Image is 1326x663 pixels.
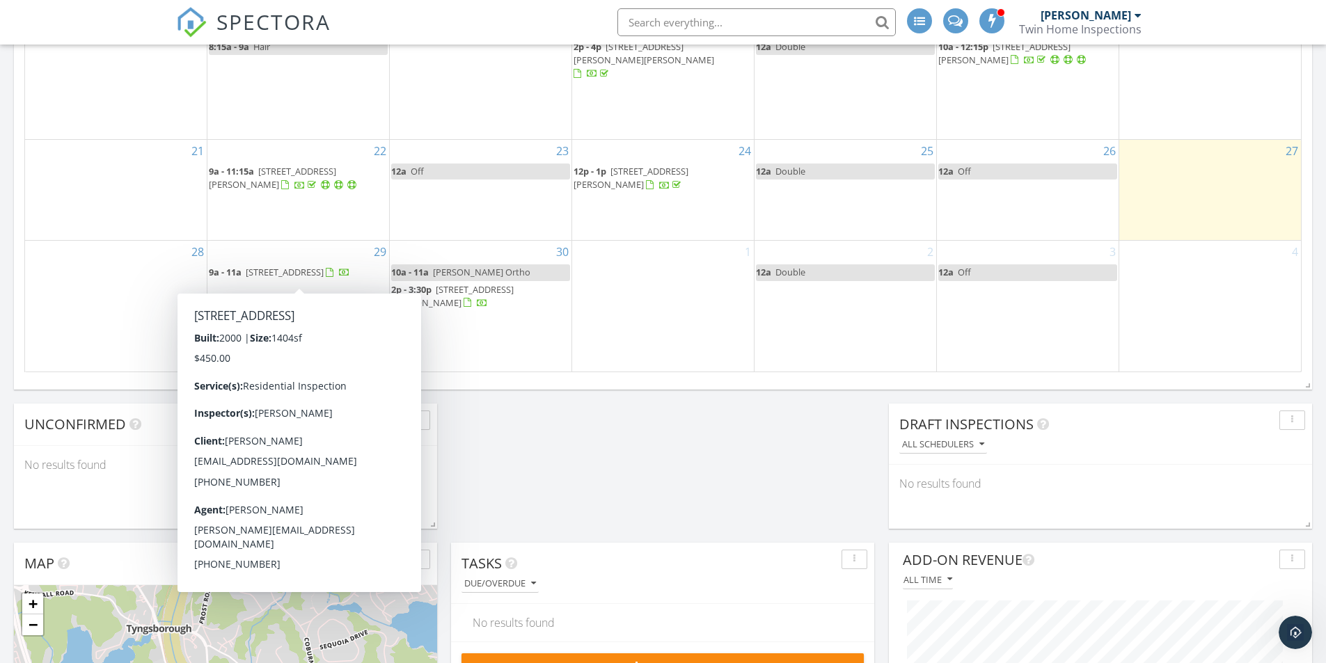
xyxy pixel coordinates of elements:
div: Let me review your chat here and get caught up entirely, and then I can follow up with you here o... [22,119,217,173]
span: 12a [756,266,771,278]
td: Go to September 24, 2025 [572,140,755,241]
a: Go to October 1, 2025 [742,241,754,263]
img: The Best Home Inspection Software - Spectora [176,7,207,38]
img: Profile image for Chelsey [40,8,62,30]
td: Go to September 29, 2025 [207,241,390,372]
td: Go to September 27, 2025 [1119,140,1301,241]
button: Send a message… [239,450,261,472]
a: Go to October 3, 2025 [1107,241,1119,263]
button: All time [903,570,953,589]
button: Start recording [88,456,100,467]
span: [PERSON_NAME] Ortho [433,266,530,278]
span: [STREET_ADDRESS][PERSON_NAME] [391,283,514,309]
span: 8:15a - 9a [209,40,249,53]
div: Add-On Revenue [903,550,1274,570]
div: No results found [462,604,863,641]
input: Search everything... [617,8,896,36]
span: 12a [756,40,771,53]
td: Go to September 25, 2025 [754,140,936,241]
span: 12a [391,165,407,177]
b: [PERSON_NAME] [60,35,138,45]
span: Double [775,165,805,177]
div: joined the conversation [60,33,237,46]
div: Chelsey says… [11,63,267,500]
span: 9a - 11a [209,266,242,278]
td: Go to September 21, 2025 [25,140,207,241]
a: 2p - 4p [STREET_ADDRESS][PERSON_NAME][PERSON_NAME] [574,40,714,79]
td: Go to October 2, 2025 [754,241,936,372]
td: Go to September 19, 2025 [936,15,1119,140]
a: SPECTORA [176,19,331,48]
td: Go to September 30, 2025 [390,241,572,372]
div: No results found [889,465,1312,502]
td: Go to September 17, 2025 [572,15,755,140]
div: All time [903,575,952,584]
a: Go to September 23, 2025 [553,140,571,162]
button: Emoji picker [44,456,55,467]
span: [STREET_ADDRESS] [246,266,324,278]
div: Chelsey says… [11,31,267,63]
a: 12p - 1p [STREET_ADDRESS][PERSON_NAME] [574,163,752,193]
span: 10a - 12:15p [938,40,988,53]
span: [STREET_ADDRESS][PERSON_NAME] [209,165,336,191]
button: All schedulers [899,436,987,454]
button: go back [9,6,35,32]
div: Twin Home Inspections [1019,22,1142,36]
a: Go to September 29, 2025 [371,241,389,263]
span: Hair [253,40,270,53]
span: Draft Inspections [899,415,1034,433]
span: 10a - 11a [391,266,429,278]
a: 9a - 11a [STREET_ADDRESS] [209,264,388,281]
span: 12p - 1p [574,165,606,177]
a: 10a - 12:15p [STREET_ADDRESS][PERSON_NAME] [938,39,1117,69]
div: No results found [14,446,437,484]
div: [PERSON_NAME] [1041,8,1131,22]
td: Go to September 28, 2025 [25,241,207,372]
span: 12a [756,165,771,177]
span: Off [411,165,424,177]
span: 12a [938,165,954,177]
iframe: Intercom live chat [1279,616,1312,649]
button: Home [218,6,244,32]
button: Upload attachment [22,456,33,467]
span: Unconfirmed [24,415,126,433]
a: 2p - 3:30p [STREET_ADDRESS][PERSON_NAME] [391,282,570,312]
span: SPECTORA [216,7,331,36]
div: Close [244,6,269,31]
td: Go to October 3, 2025 [936,241,1119,372]
span: Double [775,40,805,53]
a: Go to September 27, 2025 [1283,140,1301,162]
a: Go to September 30, 2025 [553,241,571,263]
td: Go to September 18, 2025 [754,15,936,140]
span: Tasks [461,554,502,573]
img: Profile image for Chelsey [42,33,56,47]
div: Due/Overdue [464,579,536,589]
td: Go to September 15, 2025 [207,15,390,140]
span: 12a [938,266,954,278]
td: Go to September 14, 2025 [25,15,207,140]
span: Off [958,266,971,278]
a: Go to September 24, 2025 [736,140,754,162]
td: Go to October 1, 2025 [572,241,755,372]
span: Map [24,554,54,573]
div: Because of that, response times may be a little slower, and some more complex issues may need to ... [22,282,217,460]
span: Double [775,266,805,278]
a: Go to September 22, 2025 [371,140,389,162]
a: Zoom in [22,593,43,614]
td: Go to October 4, 2025 [1119,241,1301,372]
a: Zoom out [22,614,43,635]
a: 12p - 1p [STREET_ADDRESS][PERSON_NAME] [574,165,688,191]
a: Go to October 4, 2025 [1289,241,1301,263]
a: 10a - 12:15p [STREET_ADDRESS][PERSON_NAME] [938,40,1088,66]
h1: [PERSON_NAME] [68,7,158,17]
a: Go to September 25, 2025 [918,140,936,162]
span: 2p - 3:30p [391,283,432,296]
td: Go to September 26, 2025 [936,140,1119,241]
td: Go to September 22, 2025 [207,140,390,241]
a: 9a - 11:15a [STREET_ADDRESS][PERSON_NAME] [209,165,358,191]
span: Off [958,165,971,177]
td: Go to September 20, 2025 [1119,15,1301,140]
a: 2p - 3:30p [STREET_ADDRESS][PERSON_NAME] [391,283,514,309]
td: Go to September 16, 2025 [390,15,572,140]
div: Just a heads up as well - since Saturdays tend to be lower volume, we staff a smaller crew — usua... [22,180,217,275]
